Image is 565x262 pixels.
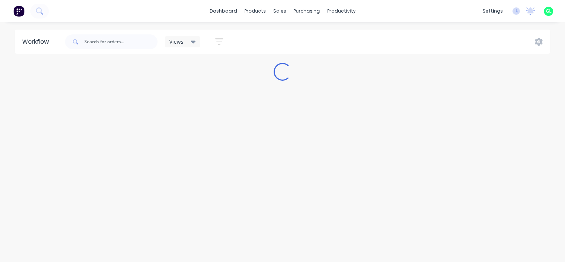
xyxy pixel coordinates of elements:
span: GL [546,8,552,14]
div: settings [479,6,507,17]
input: Search for orders... [84,34,158,49]
img: Factory [13,6,24,17]
div: Workflow [22,37,53,46]
div: products [241,6,270,17]
div: purchasing [290,6,324,17]
a: dashboard [206,6,241,17]
div: sales [270,6,290,17]
div: productivity [324,6,359,17]
span: Views [169,38,183,46]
